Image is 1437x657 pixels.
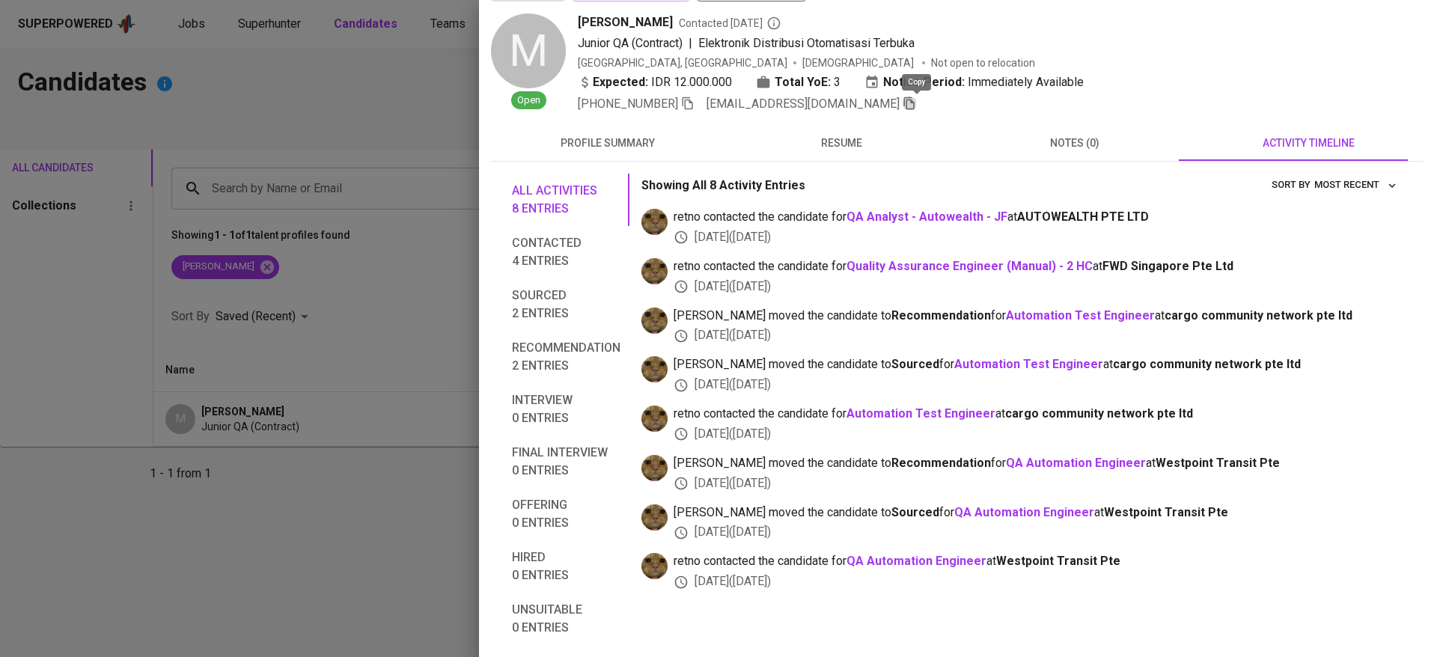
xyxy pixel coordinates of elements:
[679,16,781,31] span: Contacted [DATE]
[500,134,716,153] span: profile summary
[641,553,668,579] img: ec6c0910-f960-4a00-a8f8-c5744e41279e.jpg
[578,36,683,50] span: Junior QA (Contract)
[1311,174,1401,197] button: sort by
[967,134,1183,153] span: notes (0)
[674,455,1401,472] span: [PERSON_NAME] moved the candidate to for at
[512,339,620,375] span: Recommendation 2 entries
[674,573,1401,590] div: [DATE] ( [DATE] )
[593,73,648,91] b: Expected:
[1102,259,1233,273] span: FWD Singapore Pte Ltd
[512,182,620,218] span: All activities 8 entries
[674,376,1401,394] div: [DATE] ( [DATE] )
[641,258,668,284] img: ec6c0910-f960-4a00-a8f8-c5744e41279e.jpg
[674,356,1401,373] span: [PERSON_NAME] moved the candidate to for at
[891,308,991,323] b: Recommendation
[931,55,1035,70] p: Not open to relocation
[891,456,991,470] b: Recommendation
[1104,505,1228,519] span: Westpoint Transit Pte
[1156,456,1280,470] span: Westpoint Transit Pte
[698,36,915,50] span: Elektronik Distribusi Otomatisasi Terbuka
[578,73,732,91] div: IDR 12.000.000
[674,327,1401,344] div: [DATE] ( [DATE] )
[674,524,1401,541] div: [DATE] ( [DATE] )
[996,554,1120,568] span: Westpoint Transit Pte
[641,356,668,382] img: ec6c0910-f960-4a00-a8f8-c5744e41279e.jpg
[641,504,668,531] img: ec6c0910-f960-4a00-a8f8-c5744e41279e.jpg
[1113,357,1301,371] span: cargo community network pte ltd
[674,426,1401,443] div: [DATE] ( [DATE] )
[511,94,546,108] span: Open
[578,13,673,31] span: [PERSON_NAME]
[512,234,620,270] span: Contacted 4 entries
[846,554,986,568] a: QA Automation Engineer
[512,287,620,323] span: Sourced 2 entries
[689,34,692,52] span: |
[674,229,1401,246] div: [DATE] ( [DATE] )
[834,73,840,91] span: 3
[674,553,1401,570] span: retno contacted the candidate for at
[641,406,668,432] img: ec6c0910-f960-4a00-a8f8-c5744e41279e.jpg
[578,97,678,111] span: [PHONE_NUMBER]
[512,496,620,532] span: Offering 0 entries
[491,13,566,88] div: M
[883,73,965,91] b: Notice Period:
[674,308,1401,325] span: [PERSON_NAME] moved the candidate to for at
[674,406,1401,423] span: retno contacted the candidate for at
[674,504,1401,522] span: [PERSON_NAME] moved the candidate to for at
[641,455,668,481] img: ec6c0910-f960-4a00-a8f8-c5744e41279e.jpg
[1017,210,1149,224] span: AUTOWEALTH PTE LTD
[954,357,1103,371] a: Automation Test Engineer
[864,73,1084,91] div: Immediately Available
[1314,177,1397,194] span: Most Recent
[802,55,916,70] span: [DEMOGRAPHIC_DATA]
[1200,134,1416,153] span: activity timeline
[954,505,1094,519] a: QA Automation Engineer
[846,406,995,421] a: Automation Test Engineer
[707,97,900,111] span: [EMAIL_ADDRESS][DOMAIN_NAME]
[641,209,668,235] img: ec6c0910-f960-4a00-a8f8-c5744e41279e.jpg
[766,16,781,31] svg: By Batam recruiter
[578,55,787,70] div: [GEOGRAPHIC_DATA], [GEOGRAPHIC_DATA]
[512,548,620,584] span: Hired 0 entries
[1006,308,1155,323] a: Automation Test Engineer
[512,391,620,427] span: Interview 0 entries
[674,209,1401,226] span: retno contacted the candidate for at
[1165,308,1352,323] span: cargo community network pte ltd
[846,210,1007,224] a: QA Analyst - Autowealth - JF
[674,278,1401,296] div: [DATE] ( [DATE] )
[733,134,949,153] span: resume
[1006,456,1146,470] a: QA Automation Engineer
[674,475,1401,492] div: [DATE] ( [DATE] )
[846,259,1093,273] a: Quality Assurance Engineer (Manual) - 2 HC
[775,73,831,91] b: Total YoE:
[1272,179,1311,190] span: sort by
[641,177,805,195] p: Showing All 8 Activity Entries
[512,601,620,637] span: Unsuitable 0 entries
[891,357,939,371] b: Sourced
[512,444,620,480] span: Final interview 0 entries
[891,505,939,519] b: Sourced
[1005,406,1193,421] span: cargo community network pte ltd
[641,308,668,334] img: ec6c0910-f960-4a00-a8f8-c5744e41279e.jpg
[674,258,1401,275] span: retno contacted the candidate for at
